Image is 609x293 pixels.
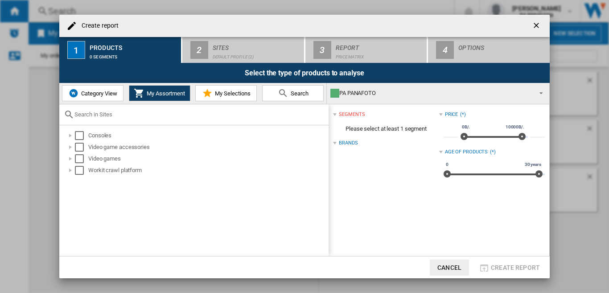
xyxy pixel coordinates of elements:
md-checkbox: Select [75,131,88,140]
button: getI18NText('BUTTONS.CLOSE_DIALOG') [528,17,546,35]
span: Category View [79,90,117,97]
button: Create report [476,260,543,276]
div: Video games [88,154,327,163]
ng-md-icon: getI18NText('BUTTONS.CLOSE_DIALOG') [532,21,543,32]
md-checkbox: Select [75,154,88,163]
div: 3 [313,41,331,59]
div: Report [336,41,424,50]
div: Sites [213,41,300,50]
div: Default profile (2) [213,50,300,59]
button: 3 Report Price Matrix [305,37,428,63]
md-checkbox: Select [75,166,88,175]
h4: Create report [77,21,119,30]
span: 10000B/. [504,124,526,131]
div: Age of products [445,149,488,156]
div: 0 segments [90,50,177,59]
span: My Assortment [144,90,185,97]
div: Select the type of products to analyse [59,63,550,83]
button: 4 Options [428,37,550,63]
div: Workit crawl platform [88,166,327,175]
div: 2 [190,41,208,59]
div: Consoles [88,131,327,140]
button: My Selections [195,85,257,101]
button: Cancel [430,260,469,276]
span: Search [288,90,309,97]
div: 1 [67,41,85,59]
button: 1 Products 0 segments [59,37,182,63]
div: PA PANAFOTO [330,87,531,99]
button: 2 Sites Default profile (2) [182,37,305,63]
span: Please select at least 1 segment [333,120,439,137]
span: 0 [444,161,450,168]
div: Price Matrix [336,50,424,59]
div: Price [445,111,458,118]
span: 0B/. [461,124,472,131]
button: Search [262,85,324,101]
img: wiser-icon-blue.png [68,88,79,99]
div: Video game accessories [88,143,327,152]
span: My Selections [213,90,251,97]
div: Options [458,41,546,50]
button: My Assortment [129,85,190,101]
span: 30 years [523,161,543,168]
md-checkbox: Select [75,143,88,152]
span: Create report [491,264,540,271]
button: Category View [62,85,123,101]
div: 4 [436,41,454,59]
div: Brands [339,140,358,147]
div: Products [90,41,177,50]
input: Search in Sites [74,111,324,118]
div: segments [339,111,365,118]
